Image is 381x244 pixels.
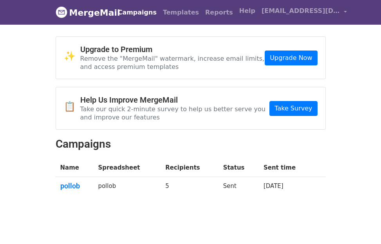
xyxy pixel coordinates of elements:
th: Recipients [161,159,218,177]
a: Reports [202,5,236,20]
p: Take our quick 2-minute survey to help us better serve you and improve our features [80,105,270,121]
iframe: Chat Widget [342,206,381,244]
span: ✨ [64,51,80,62]
td: Sent [218,177,259,198]
h2: Campaigns [56,137,326,151]
th: Name [56,159,94,177]
a: Templates [160,5,202,20]
th: Status [218,159,259,177]
th: Spreadsheet [93,159,161,177]
a: Help [236,3,258,19]
h4: Upgrade to Premium [80,45,265,54]
th: Sent time [259,159,313,177]
a: [EMAIL_ADDRESS][DOMAIN_NAME] [258,3,350,22]
a: Campaigns [115,5,160,20]
a: pollob [60,182,89,190]
h4: Help Us Improve MergeMail [80,95,270,105]
p: Remove the "MergeMail" watermark, increase email limits, and access premium templates [80,54,265,71]
a: Take Survey [269,101,317,116]
a: MergeMail [56,4,108,21]
td: pollob [93,177,161,198]
td: 5 [161,177,218,198]
span: 📋 [64,101,80,112]
span: [EMAIL_ADDRESS][DOMAIN_NAME] [262,6,340,16]
img: MergeMail logo [56,6,67,18]
a: [DATE] [264,183,283,190]
a: Upgrade Now [265,51,317,65]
